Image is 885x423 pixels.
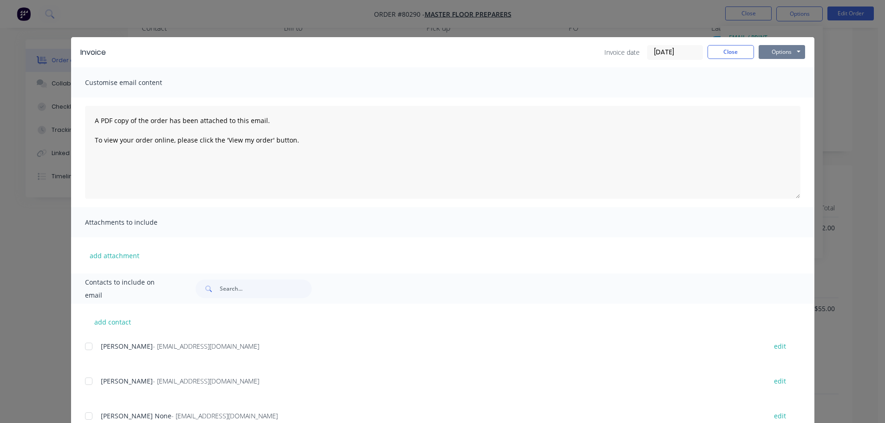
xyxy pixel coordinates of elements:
[85,76,187,89] span: Customise email content
[768,340,792,352] button: edit
[85,248,144,262] button: add attachment
[759,45,805,59] button: Options
[101,342,153,351] span: [PERSON_NAME]
[85,276,173,302] span: Contacts to include on email
[604,47,640,57] span: Invoice date
[768,375,792,387] button: edit
[101,411,171,420] span: [PERSON_NAME] None
[171,411,278,420] span: - [EMAIL_ADDRESS][DOMAIN_NAME]
[85,315,141,329] button: add contact
[768,410,792,422] button: edit
[708,45,754,59] button: Close
[85,216,187,229] span: Attachments to include
[101,377,153,385] span: [PERSON_NAME]
[153,342,259,351] span: - [EMAIL_ADDRESS][DOMAIN_NAME]
[85,106,800,199] textarea: A PDF copy of the order has been attached to this email. To view your order online, please click ...
[220,280,312,298] input: Search...
[153,377,259,385] span: - [EMAIL_ADDRESS][DOMAIN_NAME]
[80,47,106,58] div: Invoice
